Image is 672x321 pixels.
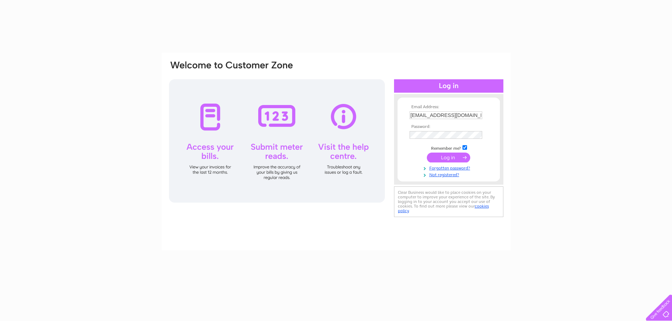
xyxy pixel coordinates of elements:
[394,186,503,217] div: Clear Business would like to place cookies on your computer to improve your experience of the sit...
[410,171,490,178] a: Not registered?
[408,144,490,151] td: Remember me?
[427,153,470,162] input: Submit
[410,164,490,171] a: Forgotten password?
[398,204,489,213] a: cookies policy
[408,105,490,110] th: Email Address:
[408,124,490,129] th: Password:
